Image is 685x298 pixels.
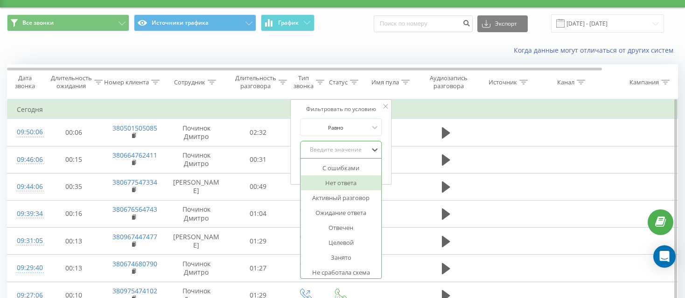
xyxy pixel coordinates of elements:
[17,123,35,141] div: 09:50:06
[17,178,35,196] div: 09:44:06
[301,190,382,205] div: Активный разговор
[17,151,35,169] div: 09:46:06
[514,46,678,55] a: Когда данные могут отличаться от других систем
[164,146,229,173] td: Починок Дмитро
[104,78,149,86] div: Номер клиента
[112,178,157,187] a: 380677547334
[229,146,287,173] td: 00:31
[301,235,382,250] div: Целевой
[164,228,229,255] td: [PERSON_NAME]
[7,74,42,90] div: Дата звонка
[300,104,382,114] div: Фильтровать по условию
[51,74,92,90] div: Длительность ожидания
[477,15,528,32] button: Экспорт
[134,14,256,31] button: Источники трафика
[17,232,35,250] div: 09:31:05
[653,245,676,268] div: Open Intercom Messenger
[229,119,287,146] td: 02:32
[261,14,315,31] button: График
[301,205,382,220] div: Ожидание ответа
[557,78,574,86] div: Канал
[301,220,382,235] div: Отвечен
[301,265,382,289] div: Не сработала схема переадресации
[112,205,157,214] a: 380676564743
[301,250,382,265] div: Занято
[229,200,287,227] td: 01:04
[164,255,229,282] td: Починок Дмитро
[374,15,473,32] input: Поиск по номеру
[45,200,103,227] td: 00:16
[112,151,157,159] a: 380664762411
[45,119,103,146] td: 00:06
[112,124,157,132] a: 380501505085
[278,20,299,26] span: График
[112,259,157,268] a: 380674680790
[174,78,205,86] div: Сотрудник
[45,255,103,282] td: 00:13
[371,78,399,86] div: Имя пула
[164,119,229,146] td: Починок Дмитро
[329,78,348,86] div: Статус
[164,200,229,227] td: Починок Дмитро
[45,173,103,200] td: 00:35
[229,228,287,255] td: 01:29
[489,78,517,86] div: Источник
[629,78,659,86] div: Кампания
[301,160,382,175] div: С ошибками
[7,14,129,31] button: Все звонки
[112,232,157,241] a: 380967447477
[112,286,157,295] a: 380975474102
[301,175,382,190] div: Нет ответа
[45,146,103,173] td: 00:15
[235,74,276,90] div: Длительность разговора
[229,173,287,200] td: 00:49
[294,74,314,90] div: Тип звонка
[303,146,369,153] div: Введите значение
[17,259,35,277] div: 09:29:40
[426,74,471,90] div: Аудиозапись разговора
[164,173,229,200] td: [PERSON_NAME]
[45,228,103,255] td: 00:13
[229,255,287,282] td: 01:27
[22,19,54,27] span: Все звонки
[17,205,35,223] div: 09:39:34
